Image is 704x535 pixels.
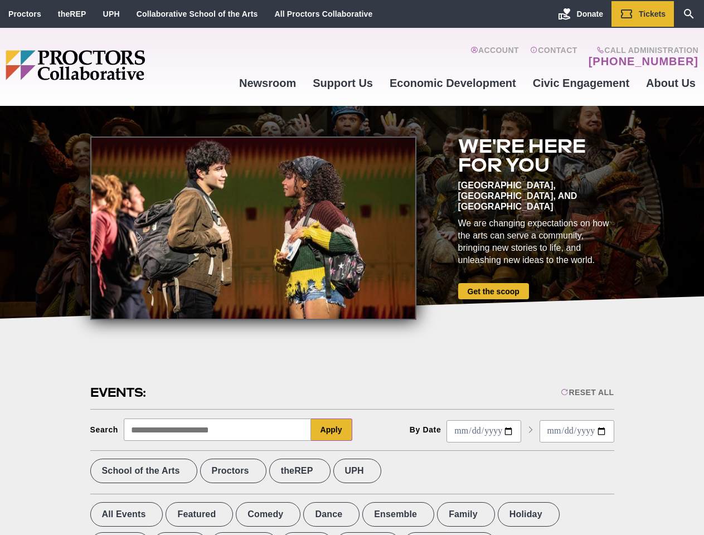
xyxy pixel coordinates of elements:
a: theREP [58,9,86,18]
label: Comedy [236,502,300,527]
label: Featured [166,502,233,527]
div: [GEOGRAPHIC_DATA], [GEOGRAPHIC_DATA], and [GEOGRAPHIC_DATA] [458,180,614,212]
div: We are changing expectations on how the arts can serve a community, bringing new stories to life,... [458,217,614,266]
a: Collaborative School of the Arts [137,9,258,18]
label: School of the Arts [90,459,197,483]
a: [PHONE_NUMBER] [589,55,698,68]
label: Proctors [200,459,266,483]
label: All Events [90,502,163,527]
a: All Proctors Collaborative [274,9,372,18]
div: Search [90,425,119,434]
a: UPH [103,9,120,18]
a: Get the scoop [458,283,529,299]
a: Support Us [304,68,381,98]
div: By Date [410,425,441,434]
a: Donate [550,1,611,27]
span: Tickets [639,9,666,18]
a: Newsroom [231,68,304,98]
button: Apply [311,419,352,441]
a: Proctors [8,9,41,18]
label: Holiday [498,502,560,527]
span: Call Administration [585,46,698,55]
span: Donate [577,9,603,18]
a: Tickets [611,1,674,27]
a: Search [674,1,704,27]
label: Dance [303,502,360,527]
a: Account [470,46,519,68]
label: theREP [269,459,331,483]
label: Ensemble [362,502,434,527]
a: About Us [638,68,704,98]
h2: Events: [90,384,148,401]
a: Civic Engagement [525,68,638,98]
a: Contact [530,46,577,68]
a: Economic Development [381,68,525,98]
label: Family [437,502,495,527]
div: Reset All [561,388,614,397]
img: Proctors logo [6,50,231,80]
h2: We're here for you [458,137,614,174]
label: UPH [333,459,381,483]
